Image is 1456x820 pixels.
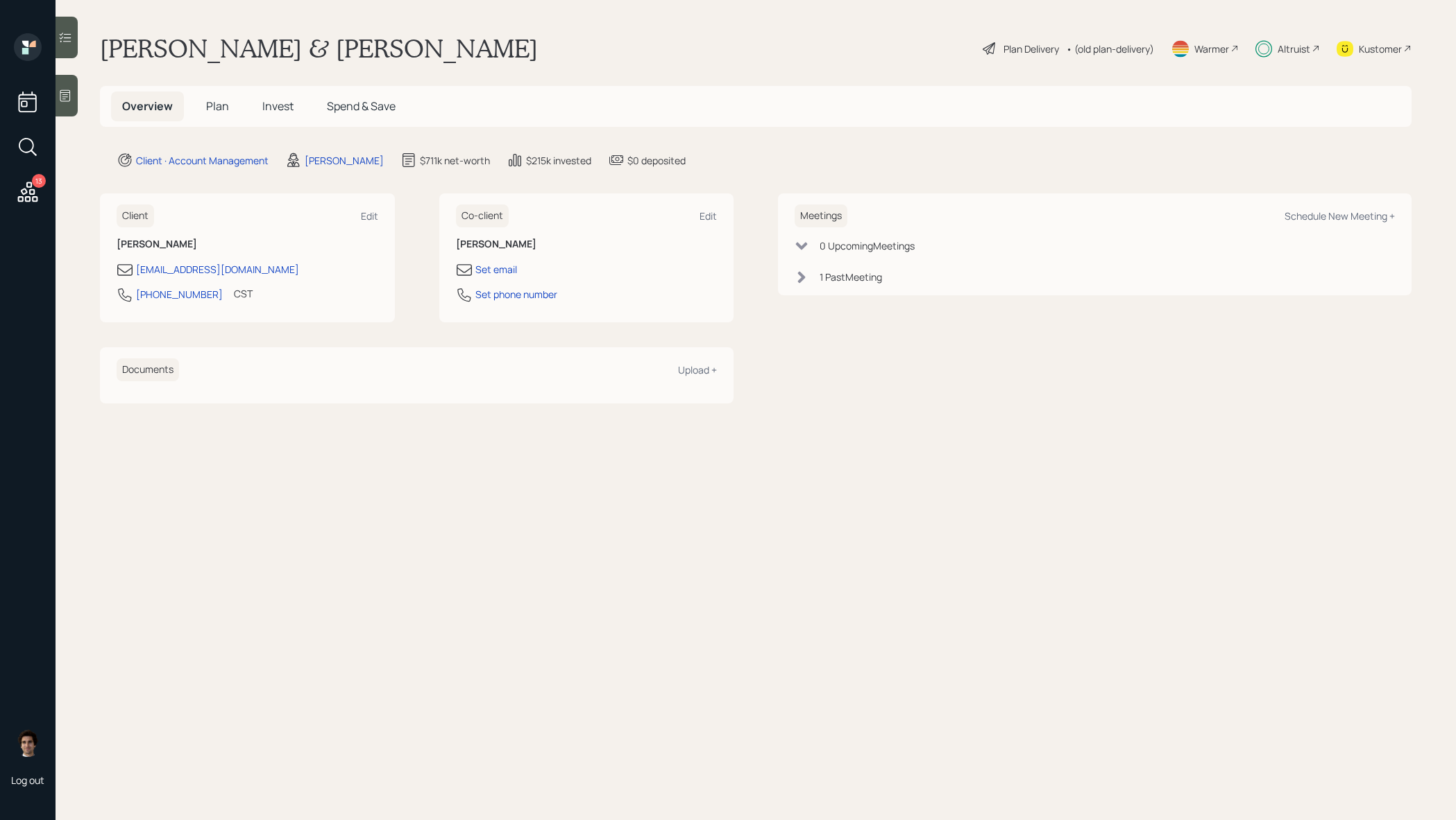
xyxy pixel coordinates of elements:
img: harrison-schaefer-headshot-2.png [14,729,42,757]
div: Altruist [1278,42,1310,56]
h6: Client [117,204,154,227]
div: Edit [361,209,378,223]
div: [PERSON_NAME] [305,153,384,168]
h6: Documents [117,358,179,381]
h6: Co-client [456,204,509,227]
div: 1 Past Meeting [820,270,882,284]
div: Kustomer [1359,42,1402,56]
div: 13 [32,174,46,188]
h6: Meetings [795,204,847,227]
div: Schedule New Meeting + [1285,209,1395,223]
span: Invest [262,98,294,114]
div: Edit [700,209,717,223]
div: • (old plan-delivery) [1066,42,1154,56]
span: Plan [206,98,229,114]
div: $215k invested [526,153,591,168]
div: $0 deposited [627,153,686,168]
div: Set phone number [475,287,557,302]
h6: [PERSON_NAME] [456,238,718,250]
div: 0 Upcoming Meeting s [820,238,915,253]
h6: [PERSON_NAME] [117,238,378,250]
span: Overview [122,98,173,114]
span: Spend & Save [327,98,396,114]
div: Upload + [678,363,717,376]
div: Client · Account Management [136,153,269,168]
div: Log out [11,774,44,787]
div: $711k net-worth [420,153,490,168]
div: Warmer [1194,42,1229,56]
h1: [PERSON_NAME] & [PERSON_NAME] [100,33,538,64]
div: Plan Delivery [1004,42,1059,56]
div: [PHONE_NUMBER] [136,287,223,302]
div: Set email [475,262,517,277]
div: CST [234,286,253,301]
div: [EMAIL_ADDRESS][DOMAIN_NAME] [136,262,299,277]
